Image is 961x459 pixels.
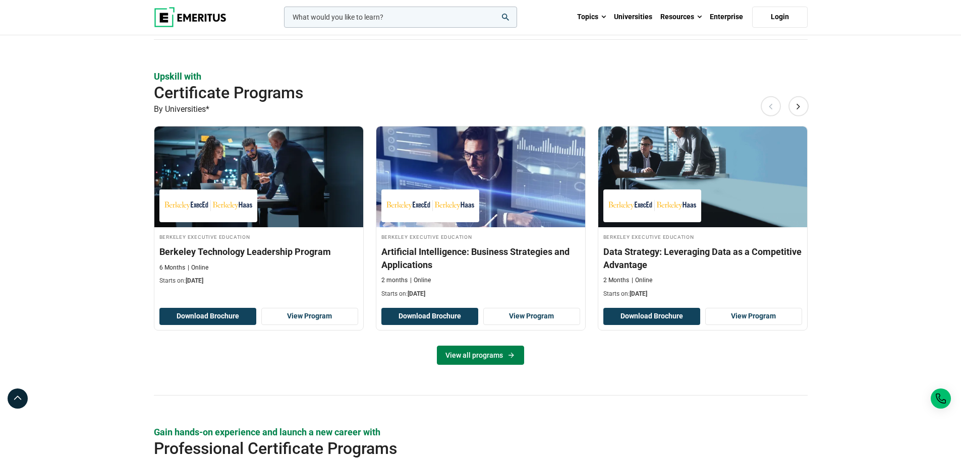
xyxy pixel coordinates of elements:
img: Berkeley Executive Education [608,194,696,217]
a: Data Science and Analytics Course by Berkeley Executive Education - November 13, 2025 Berkeley Ex... [598,126,807,303]
h4: Berkeley Executive Education [159,232,358,241]
a: Login [752,7,808,28]
span: [DATE] [186,277,203,284]
a: View all programs [437,346,524,365]
img: Data Strategy: Leveraging Data as a Competitive Advantage | Online Data Science and Analytics Course [598,126,807,227]
p: Online [410,276,431,285]
p: Starts on: [603,290,802,298]
img: Berkeley Executive Education [164,194,252,217]
p: Starts on: [159,277,358,285]
h3: Data Strategy: Leveraging Data as a Competitive Advantage [603,245,802,271]
a: Technology Course by Berkeley Executive Education - October 30, 2025 Berkeley Executive Education... [154,126,363,291]
p: By Universities* [154,103,808,116]
span: [DATE] [630,290,647,297]
a: View Program [261,308,358,325]
p: 6 Months [159,264,185,272]
p: Online [188,264,208,272]
img: Berkeley Executive Education [386,194,474,217]
h4: Berkeley Executive Education [603,232,802,241]
button: Download Brochure [603,308,700,325]
img: Artificial Intelligence: Business Strategies and Applications | Online AI and Machine Learning Co... [376,126,585,227]
button: Download Brochure [381,308,478,325]
img: Berkeley Technology Leadership Program | Online Technology Course [154,126,363,227]
p: 2 Months [603,276,629,285]
span: [DATE] [408,290,425,297]
h3: Artificial Intelligence: Business Strategies and Applications [381,245,580,271]
p: Online [632,276,652,285]
p: Upskill with [154,70,808,83]
p: Gain hands-on experience and launch a new career with [154,426,808,438]
p: 2 months [381,276,408,285]
button: Download Brochure [159,308,256,325]
p: Starts on: [381,290,580,298]
h2: Certificate Programs [154,83,742,103]
button: Previous [761,96,781,116]
h4: Berkeley Executive Education [381,232,580,241]
a: View Program [705,308,802,325]
a: View Program [483,308,580,325]
button: Next [788,96,809,116]
h3: Berkeley Technology Leadership Program [159,245,358,258]
input: woocommerce-product-search-field-0 [284,7,517,28]
h2: Professional Certificate Programs [154,438,742,458]
a: AI and Machine Learning Course by Berkeley Executive Education - November 13, 2025 Berkeley Execu... [376,126,585,303]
